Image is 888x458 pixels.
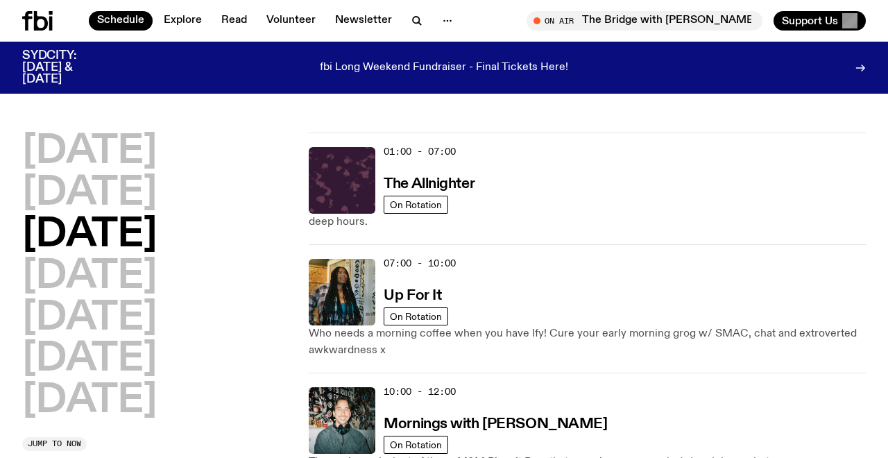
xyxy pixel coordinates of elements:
h3: Up For It [384,289,441,303]
button: [DATE] [22,257,157,296]
span: Support Us [782,15,838,27]
button: [DATE] [22,216,157,255]
img: Radio presenter Ben Hansen sits in front of a wall of photos and an fbi radio sign. Film photo. B... [309,387,375,454]
h3: SYDCITY: [DATE] & [DATE] [22,50,111,85]
p: Who needs a morning coffee when you have Ify! Cure your early morning grog w/ SMAC, chat and extr... [309,325,866,359]
a: Volunteer [258,11,324,31]
a: On Rotation [384,196,448,214]
button: [DATE] [22,133,157,171]
span: 10:00 - 12:00 [384,385,456,398]
button: [DATE] [22,299,157,338]
span: On Rotation [390,312,442,322]
button: [DATE] [22,174,157,213]
span: On Rotation [390,440,442,450]
a: Mornings with [PERSON_NAME] [384,414,607,432]
a: Explore [155,11,210,31]
span: On Rotation [390,200,442,210]
a: The Allnighter [384,174,475,192]
a: Newsletter [327,11,400,31]
h3: The Allnighter [384,177,475,192]
h3: Mornings with [PERSON_NAME] [384,417,607,432]
button: Jump to now [22,437,87,451]
button: On AirThe Bridge with [PERSON_NAME] [527,11,762,31]
button: [DATE] [22,340,157,379]
span: 01:00 - 07:00 [384,145,456,158]
button: [DATE] [22,382,157,421]
a: On Rotation [384,436,448,454]
p: fbi Long Weekend Fundraiser - Final Tickets Here! [320,62,568,74]
a: Schedule [89,11,153,31]
p: deep hours. [309,214,866,230]
a: Up For It [384,286,441,303]
button: Support Us [774,11,866,31]
img: Ify - a Brown Skin girl with black braided twists, looking up to the side with her tongue stickin... [309,259,375,325]
a: Read [213,11,255,31]
a: On Rotation [384,307,448,325]
span: 07:00 - 10:00 [384,257,456,270]
span: Jump to now [28,440,81,448]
